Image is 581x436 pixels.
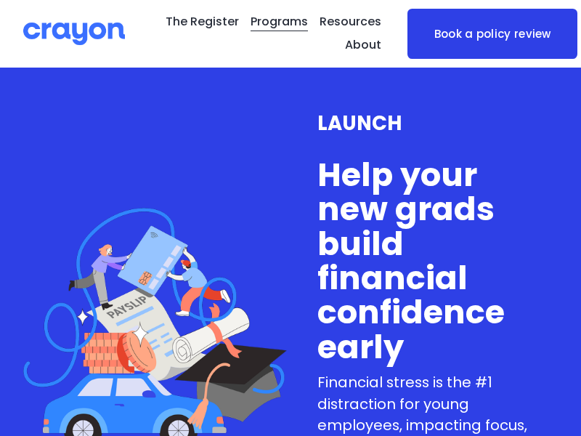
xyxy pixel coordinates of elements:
[345,34,381,57] a: folder dropdown
[251,12,308,33] span: Programs
[166,11,239,34] a: The Register
[251,11,308,34] a: folder dropdown
[23,21,125,47] img: Crayon
[317,158,535,364] h1: Help your new grads build financial confidence early
[320,12,381,33] span: Resources
[345,35,381,56] span: About
[317,112,535,134] h3: LAUNCH
[320,11,381,34] a: folder dropdown
[407,9,577,59] a: Book a policy review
